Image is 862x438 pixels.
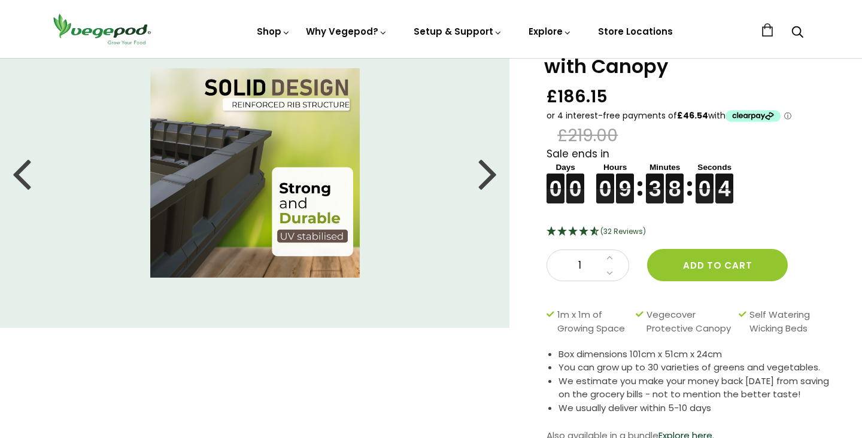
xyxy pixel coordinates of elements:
[715,174,733,188] figure: 4
[557,308,630,335] span: 1m x 1m of Growing Space
[646,174,664,188] figure: 3
[566,174,584,188] figure: 0
[547,224,832,240] div: 4.66 Stars - 32 Reviews
[603,250,617,266] a: Increase quantity by 1
[791,27,803,39] a: Search
[559,361,832,375] li: You can grow up to 30 varieties of greens and vegetables.
[557,124,618,147] span: £219.00
[547,86,608,108] span: £186.15
[306,25,387,38] a: Why Vegepod?
[596,174,614,188] figure: 0
[603,266,617,281] a: Decrease quantity by 1
[559,258,600,273] span: 1
[600,226,646,236] span: 4.66 Stars - 32 Reviews
[646,308,733,335] span: Vegecover Protective Canopy
[544,38,832,76] h1: Medium Raised Garden Bed with Canopy
[559,375,832,401] li: We estimate you make your money back [DATE] from saving on the grocery bills - not to mention the...
[529,25,572,38] a: Explore
[48,12,156,46] img: Vegepod
[647,249,788,281] button: Add to cart
[559,401,832,415] li: We usually deliver within 5-10 days
[414,25,502,38] a: Setup & Support
[257,25,290,38] a: Shop
[749,308,826,335] span: Self Watering Wicking Beds
[547,174,564,188] figure: 0
[547,147,832,204] div: Sale ends in
[559,348,832,361] li: Box dimensions 101cm x 51cm x 24cm
[150,68,360,278] img: Medium Raised Garden Bed with Canopy
[616,174,634,188] figure: 9
[598,25,673,38] a: Store Locations
[696,174,714,188] figure: 0
[666,174,684,188] figure: 8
